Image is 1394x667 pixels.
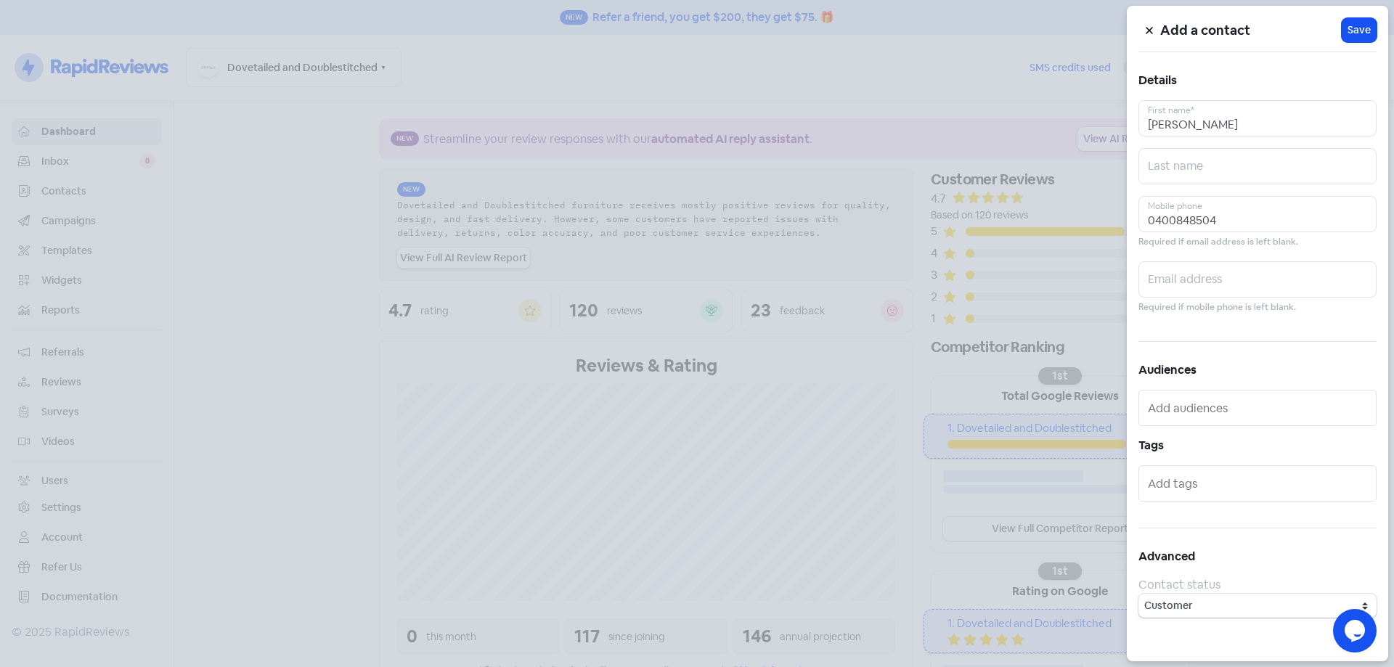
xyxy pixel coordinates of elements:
h5: Details [1138,70,1377,91]
input: Last name [1138,148,1377,184]
iframe: chat widget [1333,609,1379,652]
input: First name [1138,100,1377,136]
button: Save [1342,18,1377,42]
input: Mobile phone [1138,196,1377,232]
div: Contact status [1138,576,1377,594]
h5: Advanced [1138,546,1377,568]
small: Required if mobile phone is left blank. [1138,300,1296,314]
h5: Add a contact [1160,20,1342,41]
input: Add audiences [1148,396,1370,420]
input: Email address [1138,261,1377,298]
h5: Audiences [1138,359,1377,381]
small: Required if email address is left blank. [1138,235,1298,249]
input: Add tags [1148,472,1370,495]
h5: Tags [1138,435,1377,457]
span: Save [1348,22,1371,38]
